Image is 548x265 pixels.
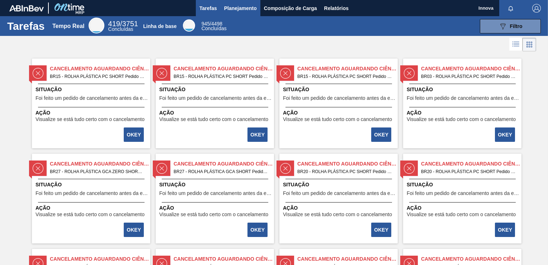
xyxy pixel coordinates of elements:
span: Visualize se está tudo certo com o cancelamento [159,212,268,217]
span: Concluídas [202,25,227,31]
span: Cancelamento aguardando ciência [50,160,150,168]
img: estado [33,68,43,79]
div: Completar tarefa: 29730368 [496,127,516,143]
div: Real Time [89,18,104,33]
div: Visão em Lista [509,38,523,51]
span: 419 [108,20,120,28]
div: Completar tarefa: 29730372 [124,222,145,238]
span: BR20 - ROLHA PLÁSTICA PC SHORT Pedido - 768457 [297,168,392,176]
span: Foi feito um pedido de cancelamento antes da etapa de aguardando faturamento [36,96,148,101]
span: Foi feito um pedido de cancelamento antes da etapa de aguardando faturamento [36,191,148,196]
button: OKEY [371,127,391,142]
span: Situação [407,181,520,189]
span: Situação [283,181,396,189]
img: estado [156,163,167,174]
span: Foi feito um pedido de cancelamento antes da etapa de aguardando faturamento [407,191,520,196]
img: TNhmsLtSVTkK8tSr43FrP2fwEKptu5GPRR3wAAAABJRU5ErkJggg== [9,5,44,11]
span: Visualize se está tudo certo com o cancelamento [159,117,268,122]
span: Ação [36,204,148,212]
img: estado [404,68,415,79]
div: Completar tarefa: 29728834 [124,127,145,143]
button: OKEY [247,127,268,142]
span: Cancelamento aguardando ciência [297,65,398,73]
span: Visualize se está tudo certo com o cancelamento [407,117,516,122]
span: Visualize se está tudo certo com o cancelamento [36,117,145,122]
span: Composição de Carga [264,4,317,13]
span: BR27 - ROLHA PLÁSTICA GCA ZERO SHORT Pedido - 749651 [50,168,145,176]
img: estado [280,163,291,174]
span: Ação [159,204,272,212]
span: Ação [159,109,272,117]
span: Ação [36,109,148,117]
div: Completar tarefa: 29730699 [496,222,516,238]
span: Foi feito um pedido de cancelamento antes da etapa de aguardando faturamento [283,191,396,196]
span: Ação [283,204,396,212]
span: Visualize se está tudo certo com o cancelamento [283,212,392,217]
span: Cancelamento aguardando ciência [174,160,274,168]
span: Filtro [510,23,523,29]
span: Cancelamento aguardando ciência [50,255,150,263]
div: Base Line [202,22,227,31]
span: Situação [36,181,148,189]
span: Visualize se está tudo certo com o cancelamento [407,212,516,217]
div: Completar tarefa: 29730501 [248,222,268,238]
div: Completar tarefa: 29729784 [372,127,392,143]
span: BR15 - ROLHA PLÁSTICA PC SHORT Pedido - 694548 [50,73,145,80]
h1: Tarefas [7,22,45,30]
span: Cancelamento aguardando ciência [421,160,521,168]
span: Cancelamento aguardando ciência [421,65,521,73]
button: Notificações [499,3,522,13]
div: Linha de base [143,23,176,29]
span: BR15 - ROLHA PLÁSTICA PC SHORT Pedido - 722187 [297,73,392,80]
button: OKEY [371,223,391,237]
font: 4498 [211,21,222,27]
button: Filtro [480,19,541,33]
span: Ação [407,109,520,117]
span: Ação [283,109,396,117]
button: OKEY [247,223,268,237]
div: Visão em Cards [523,38,536,51]
div: Real Time [108,21,138,32]
span: Relatórios [324,4,349,13]
span: Situação [36,86,148,93]
span: Situação [283,86,396,93]
div: Base Line [183,19,195,32]
span: / [108,20,138,28]
span: Cancelamento aguardando ciência [174,65,274,73]
span: Situação [159,181,272,189]
div: Completar tarefa: 29729305 [248,127,268,143]
button: OKEY [124,223,144,237]
span: Cancelamento aguardando ciência [297,160,398,168]
span: Planejamento [224,4,257,13]
button: OKEY [495,127,515,142]
img: estado [404,163,415,174]
span: Foi feito um pedido de cancelamento antes da etapa de aguardando faturamento [159,191,272,196]
span: BR03 - ROLHA PLÁSTICA PC SHORT Pedido - 749602 [421,73,516,80]
span: Tarefas [199,4,217,13]
img: estado [156,68,167,79]
span: BR20 - ROLHA PLÁSTICA PC SHORT Pedido - 768458 [421,168,516,176]
span: Ação [407,204,520,212]
div: Completar tarefa: 29730698 [372,222,392,238]
span: / [202,21,222,27]
span: Cancelamento aguardando ciência [50,65,150,73]
span: Visualize se está tudo certo com o cancelamento [36,212,145,217]
img: estado [280,68,291,79]
span: 945 [202,21,210,27]
div: Tempo Real [52,23,85,29]
span: Foi feito um pedido de cancelamento antes da etapa de aguardando faturamento [407,96,520,101]
span: Situação [159,86,272,93]
span: Concluídas [108,26,133,32]
span: Cancelamento aguardando ciência [174,255,274,263]
img: Logout [532,4,541,13]
span: Cancelamento aguardando ciência [421,255,521,263]
font: 3751 [122,20,138,28]
img: estado [33,163,43,174]
span: Foi feito um pedido de cancelamento antes da etapa de aguardando faturamento [159,96,272,101]
span: BR27 - ROLHA PLÁSTICA GCA SHORT Pedido - 760569 [174,168,268,176]
span: Foi feito um pedido de cancelamento antes da etapa de aguardando faturamento [283,96,396,101]
span: Cancelamento aguardando ciência [297,255,398,263]
span: Visualize se está tudo certo com o cancelamento [283,117,392,122]
span: Situação [407,86,520,93]
button: OKEY [124,127,144,142]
